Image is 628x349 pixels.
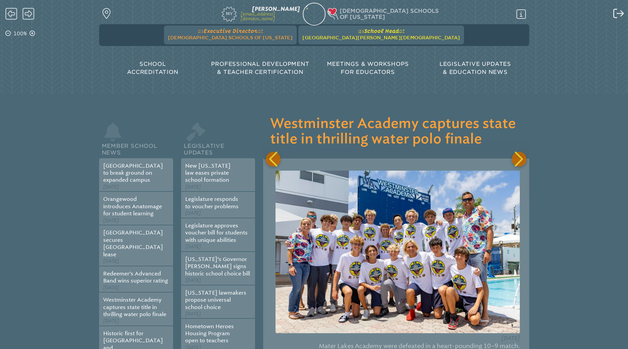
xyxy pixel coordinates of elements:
span: [DATE] [103,184,119,190]
span: [DATE] [103,258,119,264]
a: Redeemer’s Advanced Band wins superior rating [103,270,168,284]
span: [DATE] [103,318,119,324]
a: asSchool Headat[GEOGRAPHIC_DATA][PERSON_NAME][DEMOGRAPHIC_DATA] [300,26,463,42]
h2: Legislative Updates [181,134,255,158]
a: Legislature responds to voucher problems [185,196,239,209]
span: Back [5,7,17,20]
div: Previous slide [266,152,281,167]
span: [DATE] [185,244,201,250]
span: My [222,7,237,16]
span: as [358,28,364,34]
a: Legislature approves voucher bill for students with unique abilities [185,222,248,243]
a: Westminster Academy captures state title in thrilling water polo finale [103,297,166,317]
p: Find a school [111,8,133,19]
img: f159a653-1e45-4227-be08-6cae1e455408.jpg [276,171,520,334]
h2: Member School News [99,134,173,158]
p: [DATE] [276,335,520,342]
a: [US_STATE]’s Governor [PERSON_NAME] signs historic school choice bill [185,256,250,277]
span: [DATE] [185,311,201,317]
a: Hometown Heroes Housing Program open to teachers [185,323,234,344]
span: Meetings & Workshops for Educators [327,61,409,75]
a: [GEOGRAPHIC_DATA] to break ground on expanded campus [103,163,163,183]
span: Forward [23,7,34,20]
a: [US_STATE] lawmakers propose universal school choice [185,290,246,310]
a: [GEOGRAPHIC_DATA] secures [GEOGRAPHIC_DATA] lease [103,229,163,257]
div: Christian Schools of Florida [328,8,529,20]
p: [EMAIL_ADDRESS][DOMAIN_NAME] [241,12,300,21]
span: [DATE] [103,285,119,291]
a: [PERSON_NAME][EMAIL_ADDRESS][DOMAIN_NAME] [241,6,300,21]
p: 100% [12,30,28,38]
span: [DATE] [185,184,201,190]
span: [GEOGRAPHIC_DATA][PERSON_NAME][DEMOGRAPHIC_DATA] [302,35,460,40]
h3: Westminster Academy captures state title in thrilling water polo finale [270,116,525,147]
span: School Head [364,28,399,34]
span: School Accreditation [127,61,178,75]
a: Orangewood introduces Anatomage for student learning [103,196,162,217]
img: ab2f64bd-f266-4449-b109-de0db4cb3a06 [300,2,328,30]
a: asExecutive Directorat[DEMOGRAPHIC_DATA] Schools of [US_STATE] [165,26,295,42]
span: [DEMOGRAPHIC_DATA] Schools of [US_STATE] [168,35,293,40]
span: [DATE] [185,277,201,283]
span: [PERSON_NAME] [252,6,300,12]
span: Executive Director [204,28,257,34]
div: Next slide [512,152,527,167]
span: Legislative Updates & Education News [439,61,511,75]
span: Professional Development & Teacher Certification [211,61,309,75]
span: at [399,28,405,34]
span: at [257,28,263,34]
span: [DATE] [185,210,201,216]
a: New [US_STATE] law eases private school formation [185,163,231,183]
span: as [198,28,204,34]
a: My [190,5,237,21]
span: [DATE] [103,218,119,223]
